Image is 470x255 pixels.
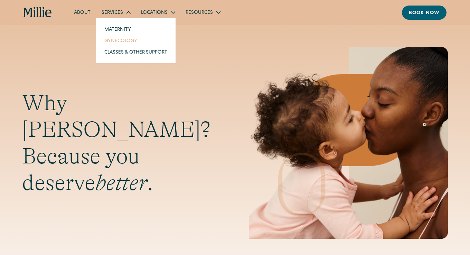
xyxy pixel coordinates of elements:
nav: Services [96,18,176,63]
div: Book now [409,10,440,17]
a: Book now [402,6,446,20]
div: Resources [180,7,225,18]
a: Gynecology [99,35,173,46]
div: Locations [135,7,180,18]
em: better [95,170,147,195]
div: Locations [141,9,168,17]
a: About [68,7,96,18]
div: Services [102,9,123,17]
a: Classes & Other Support [99,46,173,58]
h1: Why [PERSON_NAME]? Because you deserve . [22,90,221,196]
img: Mother and baby sharing a kiss, highlighting the emotional bond and nurturing care at the heart o... [249,47,448,239]
a: Maternity [99,23,173,35]
div: Services [96,7,135,18]
a: home [23,7,52,18]
div: Resources [186,9,213,17]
